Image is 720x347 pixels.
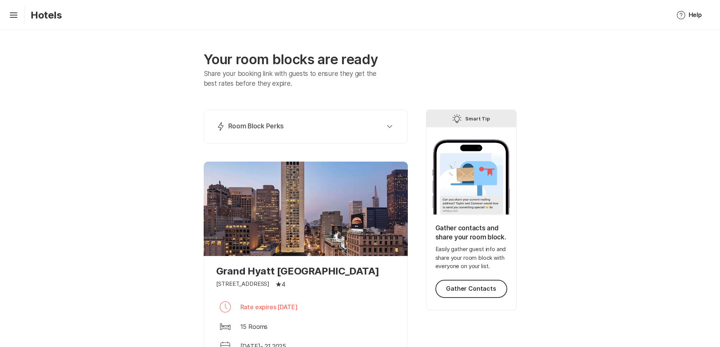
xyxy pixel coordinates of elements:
button: Room Block Perks [213,119,398,134]
p: Share your booking link with guests to ensure they get the best rates before they expire. [204,69,388,88]
p: Gather contacts and share your room block. [435,224,507,242]
p: Smart Tip [465,114,490,123]
p: Your room blocks are ready [204,51,408,68]
p: [STREET_ADDRESS] [216,280,270,288]
p: Room Block Perks [228,122,284,131]
button: Gather Contacts [435,280,507,298]
button: Help [667,6,711,24]
p: Grand Hyatt [GEOGRAPHIC_DATA] [216,265,395,277]
p: 4 [282,280,285,289]
p: Hotels [31,9,62,21]
p: Rate expires [DATE] [240,302,298,312]
p: 15 Rooms [240,322,268,331]
p: Easily gather guest info and share your room block with everyone on your list. [435,245,507,271]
